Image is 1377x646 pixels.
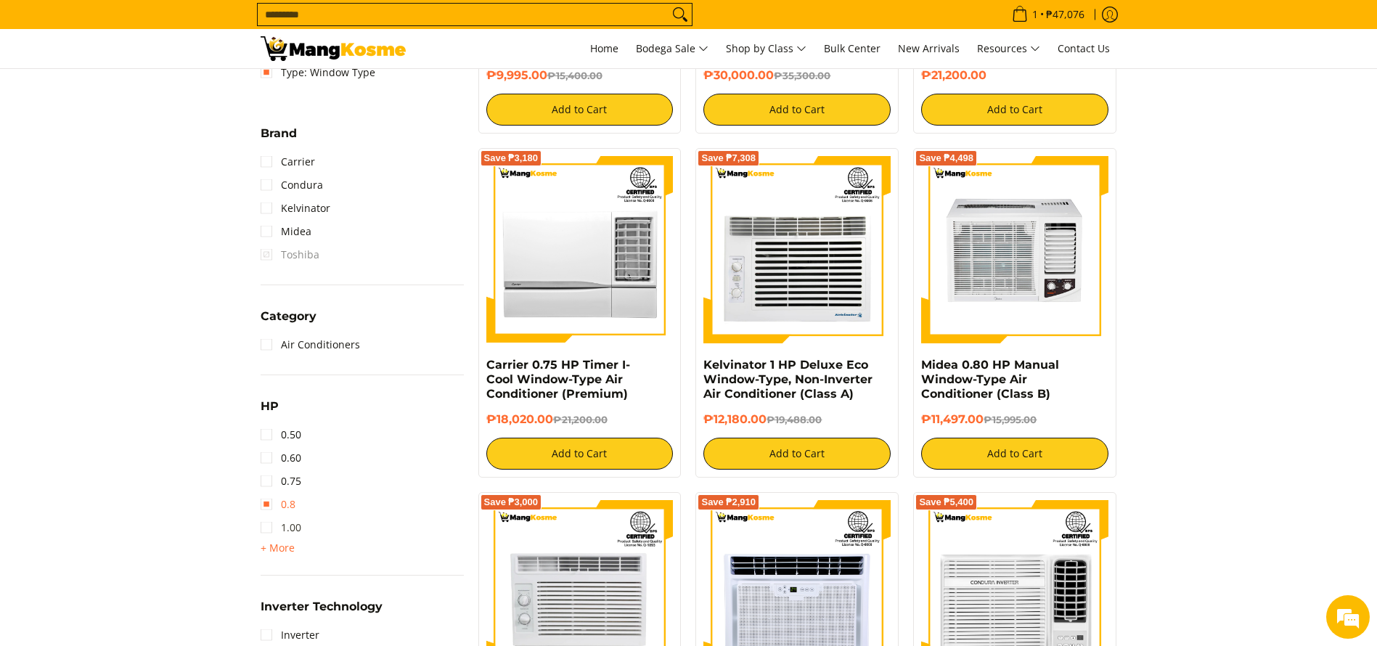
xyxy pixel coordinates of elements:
span: Save ₱7,308 [701,154,756,163]
a: Resources [970,29,1047,68]
img: Bodega Sale Aircon l Mang Kosme: Home Appliances Warehouse Sale Window Type [261,36,406,61]
a: 0.8 [261,493,295,516]
a: Kelvinator [261,197,330,220]
a: Midea [261,220,311,243]
summary: Open [261,539,295,557]
a: 1.00 [261,516,301,539]
button: Add to Cart [921,94,1108,126]
button: Add to Cart [703,438,891,470]
del: ₱21,200.00 [553,414,608,425]
summary: Open [261,601,383,623]
h6: ₱11,497.00 [921,412,1108,427]
a: 0.75 [261,470,301,493]
h6: ₱21,200.00 [921,68,1108,83]
span: Save ₱3,180 [484,154,539,163]
button: Add to Cart [703,94,891,126]
a: Kelvinator 1 HP Deluxe Eco Window-Type, Non-Inverter Air Conditioner (Class A) [703,358,873,401]
del: ₱19,488.00 [767,414,822,425]
a: Home [583,29,626,68]
span: Inverter Technology [261,601,383,613]
a: Shop by Class [719,29,814,68]
summary: Open [261,128,297,150]
span: Save ₱4,498 [919,154,973,163]
a: Condura [261,173,323,197]
h6: ₱12,180.00 [703,412,891,427]
button: Add to Cart [486,94,674,126]
a: Bulk Center [817,29,888,68]
span: New Arrivals [898,41,960,55]
span: Bulk Center [824,41,880,55]
del: ₱15,995.00 [984,414,1037,425]
span: • [1008,7,1089,23]
span: Resources [977,40,1040,58]
a: New Arrivals [891,29,967,68]
a: 0.50 [261,423,301,446]
span: Contact Us [1058,41,1110,55]
img: Kelvinator 1 HP Deluxe Eco Window-Type, Non-Inverter Air Conditioner (Class A) [703,156,891,343]
span: Category [261,311,316,322]
a: Carrier [261,150,315,173]
img: Midea 0.80 HP Manual Window-Type Air Conditioner (Class B) [921,156,1108,343]
a: Midea 0.80 HP Manual Window-Type Air Conditioner (Class B) [921,358,1059,401]
span: Save ₱3,000 [484,498,539,507]
span: + More [261,542,295,554]
img: Carrier 0.75 HP Timer I-Cool Window-Type Air Conditioner (Premium) [486,156,674,343]
a: Type: Window Type [261,61,375,84]
span: Toshiba [261,243,319,266]
a: 0.60 [261,446,301,470]
span: Home [590,41,618,55]
del: ₱15,400.00 [547,70,602,81]
a: Air Conditioners [261,333,360,356]
span: HP [261,401,279,412]
a: Contact Us [1050,29,1117,68]
a: Bodega Sale [629,29,716,68]
button: Add to Cart [486,438,674,470]
summary: Open [261,311,316,333]
summary: Open [261,401,279,423]
nav: Main Menu [420,29,1117,68]
span: Shop by Class [726,40,806,58]
span: Save ₱2,910 [701,498,756,507]
span: ₱47,076 [1044,9,1087,20]
h6: ₱9,995.00 [486,68,674,83]
del: ₱35,300.00 [774,70,830,81]
span: Brand [261,128,297,139]
span: 1 [1030,9,1040,20]
h6: ₱18,020.00 [486,412,674,427]
h6: ₱30,000.00 [703,68,891,83]
span: Save ₱5,400 [919,498,973,507]
span: Bodega Sale [636,40,708,58]
button: Add to Cart [921,438,1108,470]
button: Search [669,4,692,25]
a: Carrier 0.75 HP Timer I-Cool Window-Type Air Conditioner (Premium) [486,358,630,401]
